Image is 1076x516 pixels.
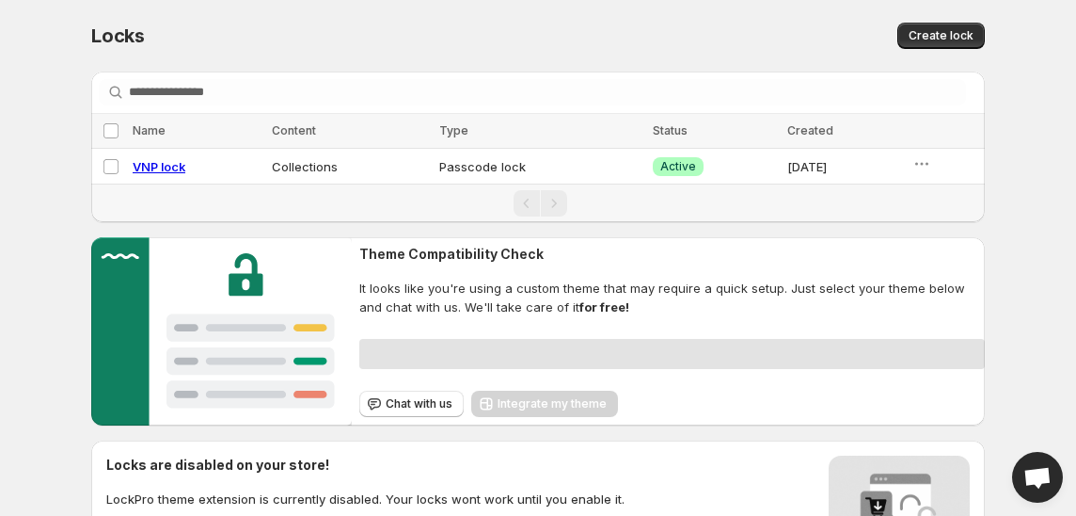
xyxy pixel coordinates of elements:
nav: Pagination [91,184,985,222]
td: [DATE] [782,149,907,185]
div: Open chat [1012,452,1063,503]
td: Passcode lock [434,149,646,185]
td: Collections [266,149,434,185]
button: Chat with us [359,391,464,417]
span: Content [272,123,316,137]
span: It looks like you're using a custom theme that may require a quick setup. Just select your theme ... [359,279,985,316]
span: Active [660,159,696,174]
h2: Theme Compatibility Check [359,245,985,264]
span: Type [439,123,468,137]
img: Customer support [91,237,352,426]
strong: for free! [579,299,629,314]
span: Created [787,123,833,137]
h2: Locks are disabled on your store! [106,456,625,475]
span: Chat with us [386,396,452,411]
p: LockPro theme extension is currently disabled. Your locks wont work until you enable it. [106,490,625,508]
button: Create lock [897,23,985,49]
span: Name [133,123,166,137]
span: Create lock [909,28,973,43]
a: VNP lock [133,159,185,174]
span: Status [653,123,688,137]
span: Locks [91,24,145,47]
